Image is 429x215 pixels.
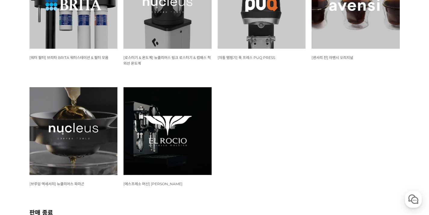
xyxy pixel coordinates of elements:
a: [브루잉 액세서리] 뉴클리어스 파라곤 [30,181,84,186]
span: 대화 [55,174,62,179]
img: 엘로치오 마누스S [123,87,212,175]
img: 뉴클리어스 파라곤 [30,87,118,175]
a: 설정 [78,165,116,180]
a: 홈 [2,165,40,180]
span: 설정 [93,174,100,179]
a: [로스터기 & 온도계] 뉴클리어스 링크 로스터기 & 컴패스 적외선 온도계 [123,55,211,66]
a: 대화 [40,165,78,180]
a: [에스프레소 머신] [PERSON_NAME] [123,181,182,186]
a: [센서리 잔] 아벤시 오리지널 [312,55,353,60]
span: [에스프레소 머신] [PERSON_NAME] [123,182,182,186]
a: [자동 탬핑기] 푹 프레스 PUQ PRESS [218,55,275,60]
span: 홈 [19,174,23,179]
span: [브루잉 액세서리] 뉴클리어스 파라곤 [30,182,84,186]
a: [워터 필터] 브리타 BRITA 워터스테이션 & 필터 모음 [30,55,108,60]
